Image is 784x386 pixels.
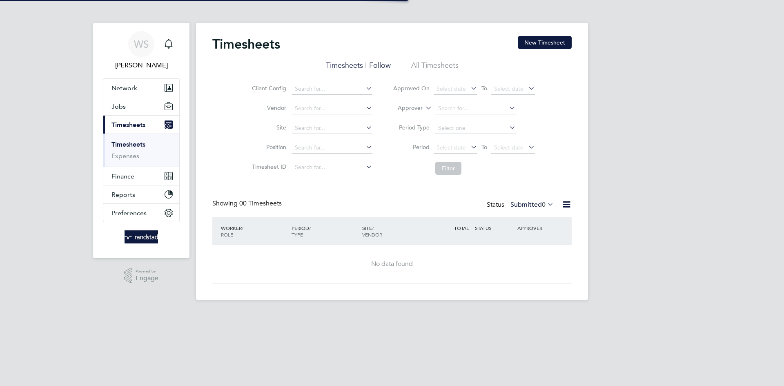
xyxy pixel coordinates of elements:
span: TOTAL [454,225,469,231]
div: SITE [360,221,431,242]
span: 00 Timesheets [239,199,282,208]
button: Jobs [103,97,179,115]
span: Select date [437,144,466,151]
label: Approver [386,104,423,112]
a: Powered byEngage [124,268,159,283]
a: Timesheets [111,141,145,148]
li: All Timesheets [411,60,459,75]
span: To [479,142,490,152]
span: / [242,225,243,231]
div: Showing [212,199,283,208]
button: Timesheets [103,116,179,134]
span: Network [111,84,137,92]
a: WS[PERSON_NAME] [103,31,180,70]
input: Search for... [292,142,372,154]
label: Client Config [249,85,286,92]
a: Expenses [111,152,139,160]
input: Search for... [292,162,372,173]
input: Search for... [292,103,372,114]
label: Timesheet ID [249,163,286,170]
button: Network [103,79,179,97]
span: Preferences [111,209,147,217]
button: Filter [435,162,461,175]
span: WS [134,39,149,49]
button: Preferences [103,204,179,222]
div: APPROVER [515,221,558,235]
label: Period Type [393,124,430,131]
a: Go to home page [103,230,180,243]
span: Waran Saravanan [103,60,180,70]
div: Timesheets [103,134,179,167]
input: Select one [435,123,516,134]
label: Submitted [510,201,554,209]
label: Vendor [249,104,286,112]
label: Position [249,143,286,151]
button: Reports [103,185,179,203]
div: No data found [220,260,563,268]
button: New Timesheet [518,36,572,49]
label: Period [393,143,430,151]
div: Status [487,199,555,211]
span: Select date [437,85,466,92]
span: ROLE [221,231,233,238]
span: Timesheets [111,121,145,129]
span: To [479,83,490,94]
div: PERIOD [290,221,360,242]
span: Engage [136,275,158,282]
span: / [309,225,311,231]
div: WORKER [219,221,290,242]
img: randstad-logo-retina.png [125,230,158,243]
input: Search for... [292,83,372,95]
input: Search for... [435,103,516,114]
div: STATUS [473,221,515,235]
button: Finance [103,167,179,185]
h2: Timesheets [212,36,280,52]
span: Finance [111,172,134,180]
label: Site [249,124,286,131]
li: Timesheets I Follow [326,60,391,75]
span: Select date [494,85,523,92]
span: Jobs [111,103,126,110]
span: Reports [111,191,135,199]
span: / [372,225,374,231]
nav: Main navigation [93,23,189,258]
input: Search for... [292,123,372,134]
span: TYPE [292,231,303,238]
span: Powered by [136,268,158,275]
span: 0 [542,201,546,209]
span: Select date [494,144,523,151]
label: Approved On [393,85,430,92]
span: VENDOR [362,231,382,238]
